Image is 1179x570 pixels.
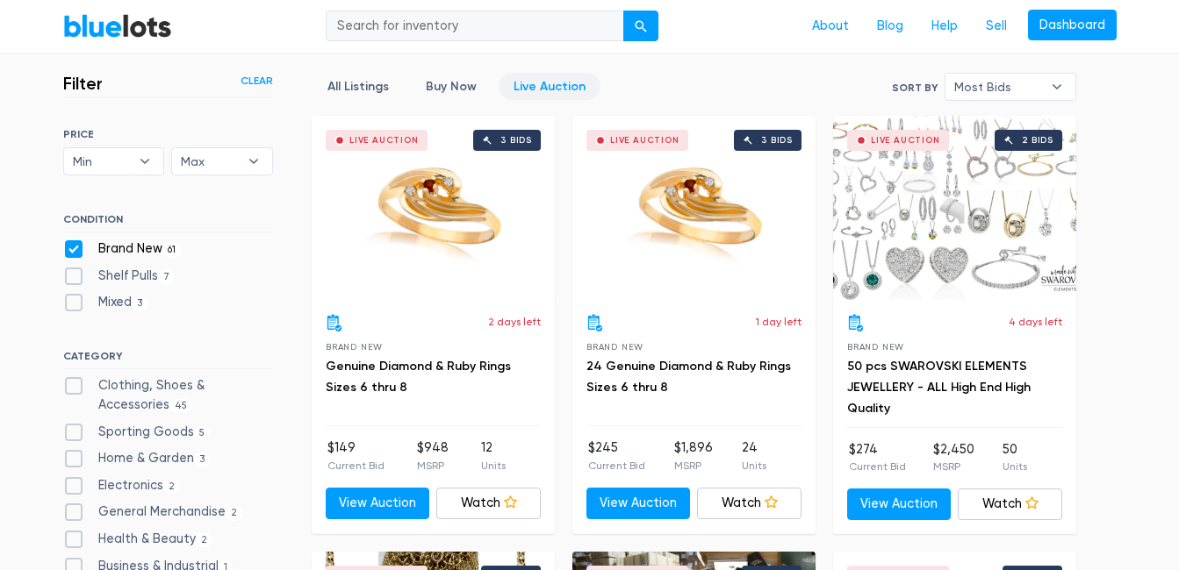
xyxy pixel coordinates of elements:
b: ▾ [1039,74,1075,100]
a: Sell [972,10,1021,43]
div: Live Auction [610,136,679,145]
a: View Auction [326,488,430,519]
label: Brand New [63,239,182,259]
label: Electronics [63,476,181,495]
p: MSRP [417,458,449,474]
a: BlueLots [63,13,172,39]
li: $274 [849,440,906,475]
a: Live Auction 2 bids [833,116,1076,300]
p: 4 days left [1009,314,1062,330]
li: 24 [742,438,766,474]
a: View Auction [586,488,691,519]
label: Sporting Goods [63,423,211,442]
li: $245 [588,438,645,474]
p: Units [742,458,766,474]
a: Live Auction 3 bids [312,116,555,300]
label: Shelf Pulls [63,267,176,286]
li: $1,896 [674,438,713,474]
li: $2,450 [933,440,974,475]
a: Watch [697,488,802,519]
span: 45 [169,399,193,413]
li: 12 [481,438,506,474]
p: MSRP [933,459,974,474]
div: 3 bids [761,136,793,145]
a: Watch [436,488,541,519]
div: 2 bids [1022,136,1053,145]
span: 5 [194,426,211,440]
span: 3 [132,297,148,311]
span: Brand New [326,342,383,352]
a: Watch [958,488,1062,520]
a: Live Auction [499,73,600,100]
div: 3 bids [500,136,532,145]
label: Sort By [892,80,938,96]
a: Genuine Diamond & Ruby Rings Sizes 6 thru 8 [326,359,511,395]
div: Live Auction [349,136,419,145]
a: 24 Genuine Diamond & Ruby Rings Sizes 6 thru 8 [586,359,791,395]
a: Live Auction 3 bids [572,116,816,300]
h3: Filter [63,73,103,94]
span: 3 [194,452,211,467]
p: 2 days left [488,314,541,330]
b: ▾ [126,148,163,175]
p: 1 day left [756,314,802,330]
a: Blog [863,10,917,43]
a: Clear [241,73,273,89]
span: Most Bids [954,74,1042,100]
li: $149 [327,438,385,474]
p: Current Bid [588,458,645,474]
a: Buy Now [411,73,492,100]
p: Current Bid [849,459,906,474]
span: 7 [158,270,176,284]
a: About [798,10,863,43]
li: $948 [417,438,449,474]
span: 2 [226,507,243,521]
h6: PRICE [63,128,273,140]
span: 2 [163,480,181,494]
span: 2 [196,533,213,547]
a: Help [917,10,972,43]
span: Min [73,148,131,175]
b: ▾ [235,148,272,175]
p: Units [481,458,506,474]
label: Mixed [63,293,148,312]
label: Clothing, Shoes & Accessories [63,376,273,414]
h6: CONDITION [63,213,273,232]
input: Search for inventory [326,11,624,42]
a: Dashboard [1028,10,1117,41]
label: General Merchandise [63,502,243,522]
a: View Auction [847,488,952,520]
span: Brand New [586,342,643,352]
li: 50 [1003,440,1027,475]
span: Brand New [847,342,904,352]
h6: CATEGORY [63,350,273,369]
p: MSRP [674,458,713,474]
label: Health & Beauty [63,530,213,549]
span: Max [181,148,239,175]
a: All Listings [313,73,404,100]
p: Units [1003,459,1027,474]
span: 61 [162,243,182,257]
a: 50 pcs SWAROVSKI ELEMENTS JEWELLERY - ALL High End High Quality [847,359,1031,416]
label: Home & Garden [63,449,211,468]
div: Live Auction [871,136,940,145]
p: Current Bid [327,458,385,474]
